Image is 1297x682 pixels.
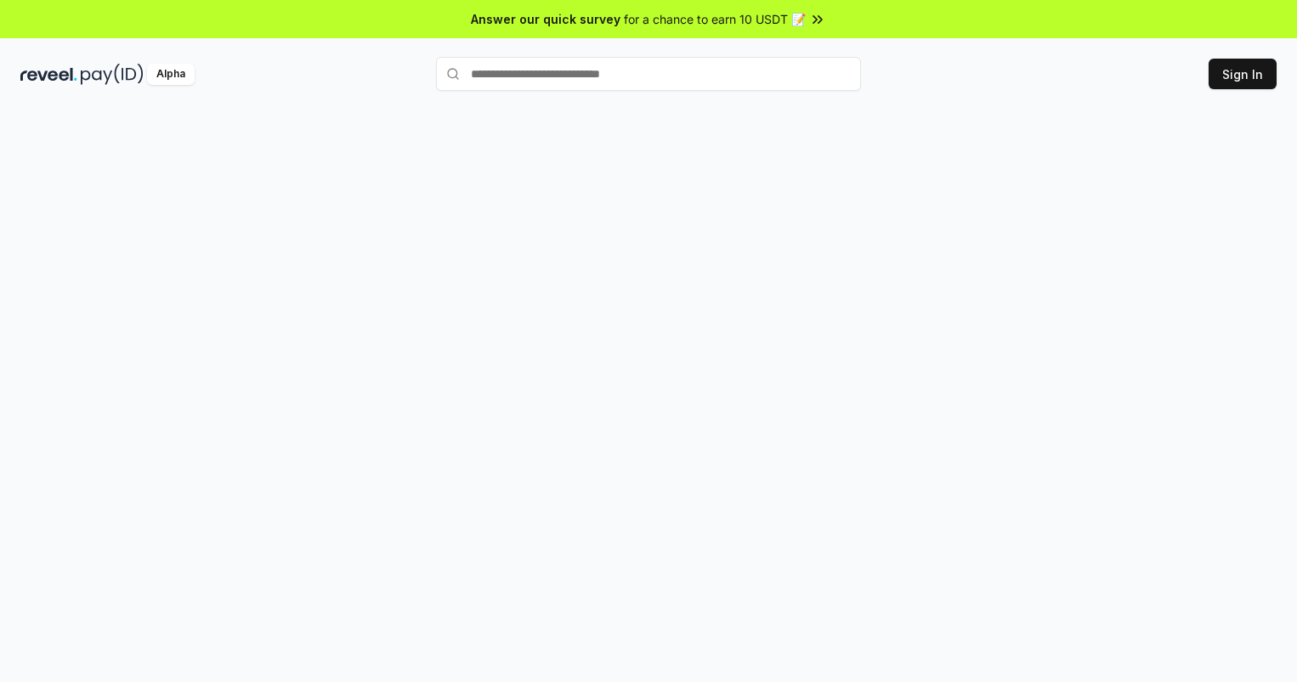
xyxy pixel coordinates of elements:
img: reveel_dark [20,64,77,85]
button: Sign In [1209,59,1277,89]
div: Alpha [147,64,195,85]
img: pay_id [81,64,144,85]
span: for a chance to earn 10 USDT 📝 [624,10,806,28]
span: Answer our quick survey [471,10,620,28]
